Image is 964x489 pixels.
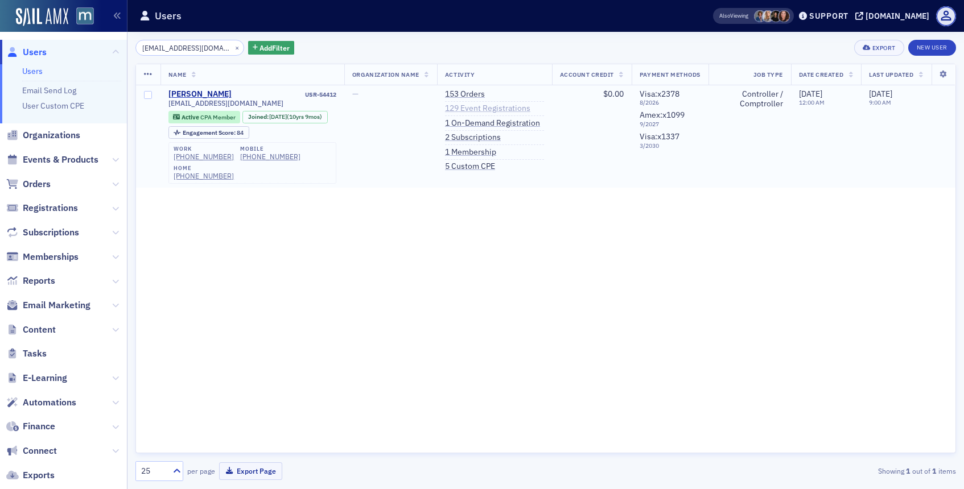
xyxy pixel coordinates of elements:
span: Last Updated [869,71,913,78]
button: AddFilter [248,41,295,55]
a: [PHONE_NUMBER] [174,172,234,180]
div: Support [809,11,848,21]
span: Organization Name [352,71,419,78]
span: Chris Dougherty [754,10,766,22]
div: Applying a Coupon to an Order [17,328,211,349]
span: Add Filter [259,43,290,53]
a: View Homepage [68,7,94,27]
span: Search for help [23,306,92,318]
a: Users [22,66,43,76]
span: Profile [936,6,956,26]
a: Organizations [6,129,80,142]
span: Name [168,71,187,78]
label: per page [187,466,215,476]
a: 1 On-Demand Registration [445,118,540,129]
span: Memberships [23,251,79,263]
div: Applying a Coupon to an Order [23,333,191,345]
a: 2 Subscriptions [445,132,501,143]
a: Connect [6,445,57,457]
span: Home [25,383,51,391]
span: Orders [23,178,51,190]
span: Engagement Score : [183,129,237,136]
span: Events & Products [23,154,98,166]
button: Help [152,355,228,400]
span: Subscriptions [23,226,79,239]
p: How can we help? [23,100,205,119]
p: Hi [PERSON_NAME] [23,81,205,100]
span: Automations [23,396,76,409]
span: [EMAIL_ADDRESS][DOMAIN_NAME] [168,99,283,107]
span: 8 / 2026 [640,99,701,106]
time: 12:00 AM [799,98,825,106]
a: Tasks [6,347,47,360]
div: Showing out of items [690,466,956,476]
span: E-Learning [23,372,67,384]
span: Organizations [23,129,80,142]
img: Profile image for Aidan [23,160,46,183]
a: Email Send Log [22,85,76,96]
div: Event Creation [23,354,191,366]
span: $0.00 [603,89,624,99]
button: Search for help [17,301,211,324]
div: Also [719,12,730,19]
div: Send us a messageWe typically reply in under 15 minutes [11,199,216,242]
div: home [174,165,234,172]
a: 5 Custom CPE [445,161,495,172]
div: mobile [240,146,300,152]
span: Joined : [248,113,270,121]
a: Active CPA Member [173,113,235,121]
span: Connect [23,445,57,457]
button: Export Page [219,462,282,480]
button: [DOMAIN_NAME] [855,12,933,20]
div: Export [872,45,896,51]
img: SailAMX [16,8,68,26]
span: Emily Trott [762,10,774,22]
a: Memberships [6,251,79,263]
a: Users [6,46,47,59]
span: 9 / 2027 [640,121,701,128]
a: 153 Orders [445,89,485,100]
span: Updated [DATE] 10:11 EDT [46,271,154,280]
div: [PERSON_NAME] [51,172,117,184]
a: [PHONE_NUMBER] [240,152,300,161]
div: Close [196,18,216,39]
span: Gotcha good man, I appreciate the info! Enjoy the weekend and be safe. I'll talk to you [DATE]! [51,161,430,170]
div: 84 [183,130,244,136]
span: Tasks [23,347,47,360]
strong: 1 [904,466,912,476]
div: Recent messageProfile image for AidanGotcha good man, I appreciate the info! Enjoy the weekend an... [11,134,216,193]
a: New User [908,40,956,56]
span: [DATE] [269,113,287,121]
a: Exports [6,469,55,482]
a: [PHONE_NUMBER] [174,152,234,161]
div: Status: All Systems Operational [46,258,204,270]
img: logo [23,22,71,40]
input: Search… [135,40,244,56]
a: Reports [6,275,55,287]
a: Registrations [6,202,78,214]
div: • [DATE] [119,172,151,184]
span: Job Type [753,71,783,78]
div: [DOMAIN_NAME] [866,11,929,21]
img: Profile image for Aidan [165,18,188,41]
a: Finance [6,420,55,433]
a: Email Marketing [6,299,90,312]
span: Visa : x2378 [640,89,679,99]
span: Content [23,324,56,336]
span: Date Created [799,71,843,78]
div: [PERSON_NAME] [168,89,232,100]
div: (10yrs 9mos) [269,113,322,121]
div: work [174,146,234,152]
div: We typically reply in under 15 minutes [23,221,190,233]
a: Content [6,324,56,336]
span: Visa : x1337 [640,131,679,142]
button: Export [854,40,904,56]
div: 25 [141,465,166,477]
span: Account Credit [560,71,614,78]
div: Profile image for AidanGotcha good man, I appreciate the info! Enjoy the weekend and be safe. I'l... [12,151,216,193]
span: Payment Methods [640,71,701,78]
div: Event Creation [17,349,211,370]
